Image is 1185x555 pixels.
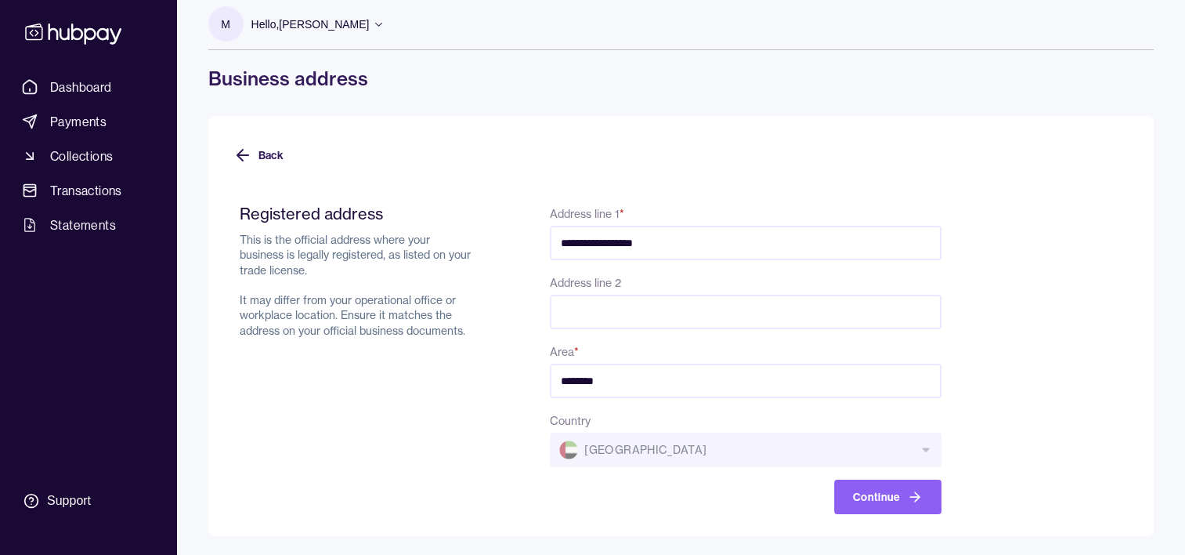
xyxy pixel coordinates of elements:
a: Support [16,484,161,517]
h2: Registered address [240,204,475,223]
label: Area [550,345,579,359]
p: M [221,16,230,33]
span: Transactions [50,181,122,200]
button: Continue [834,480,941,514]
span: Payments [50,112,107,131]
div: Support [47,492,91,510]
a: Transactions [16,176,161,205]
label: Address line 2 [550,276,621,290]
span: Statements [50,216,116,234]
span: Collections [50,147,113,165]
a: Payments [16,107,161,136]
label: Address line 1 [550,207,624,221]
p: This is the official address where your business is legally registered, as listed on your trade l... [240,233,475,339]
p: Hello, [PERSON_NAME] [251,16,370,33]
a: Dashboard [16,73,161,101]
button: Back [233,138,284,172]
span: Dashboard [50,78,112,96]
label: Country [550,414,591,428]
a: Statements [16,211,161,239]
a: Collections [16,142,161,170]
h1: Business address [208,66,1154,91]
